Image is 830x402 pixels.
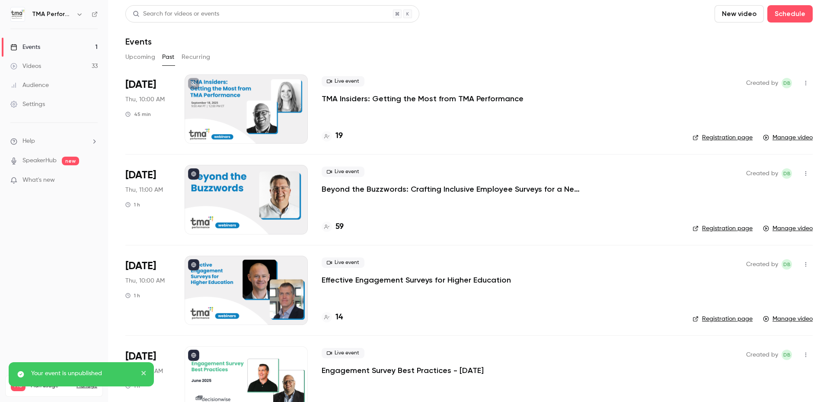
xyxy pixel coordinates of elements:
span: Live event [322,76,364,87]
a: Manage video [763,224,813,233]
div: Videos [10,62,41,71]
p: Your event is unpublished [31,369,135,378]
button: New video [715,5,764,23]
div: 45 min [125,111,151,118]
span: [DATE] [125,78,156,92]
span: DB [783,259,791,270]
span: Created by [746,78,778,88]
a: Manage video [763,133,813,142]
span: Help [22,137,35,146]
div: Audience [10,81,49,90]
span: DB [783,168,791,179]
span: DB [783,350,791,360]
div: 1 h [125,201,140,208]
div: Events [10,43,40,51]
span: Devin Black [782,168,792,179]
span: Created by [746,350,778,360]
span: Devin Black [782,78,792,88]
span: Thu, 10:00 AM [125,277,165,285]
span: Live event [322,167,364,177]
a: TMA Insiders: Getting the Most from TMA Performance [322,93,524,104]
img: TMA Performance (formerly DecisionWise) [11,7,25,21]
h4: 19 [335,130,343,142]
div: Sep 18 Thu, 10:00 AM (America/Denver) [125,74,171,144]
a: 59 [322,221,344,233]
button: Recurring [182,50,211,64]
span: Live event [322,348,364,358]
a: Beyond the Buzzwords: Crafting Inclusive Employee Surveys for a New Political Era [322,184,581,194]
h4: 59 [335,221,344,233]
span: Live event [322,257,364,268]
div: Jul 24 Thu, 10:00 AM (America/Denver) [125,256,171,325]
span: Devin Black [782,259,792,270]
a: Manage video [763,315,813,323]
div: Settings [10,100,45,109]
h1: Events [125,36,152,47]
li: help-dropdown-opener [10,137,98,146]
span: DB [783,78,791,88]
a: Registration page [693,224,753,233]
div: Search for videos or events [133,10,219,19]
a: Effective Engagement Surveys for Higher Education [322,275,511,285]
span: [DATE] [125,350,156,363]
span: Created by [746,259,778,270]
a: 14 [322,312,343,323]
button: Upcoming [125,50,155,64]
span: Thu, 11:00 AM [125,186,163,194]
a: Engagement Survey Best Practices - [DATE] [322,365,484,376]
a: 19 [322,130,343,142]
span: new [62,157,79,165]
span: What's new [22,176,55,185]
button: Schedule [767,5,813,23]
h4: 14 [335,312,343,323]
span: Created by [746,168,778,179]
a: SpeakerHub [22,156,57,165]
h6: TMA Performance (formerly DecisionWise) [32,10,73,19]
span: [DATE] [125,259,156,273]
button: close [141,369,147,379]
span: Thu, 10:00 AM [125,95,165,104]
div: Sep 4 Thu, 11:00 AM (America/Denver) [125,165,171,234]
button: Past [162,50,175,64]
a: Registration page [693,315,753,323]
span: [DATE] [125,168,156,182]
span: Devin Black [782,350,792,360]
div: 1 h [125,292,140,299]
a: Registration page [693,133,753,142]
